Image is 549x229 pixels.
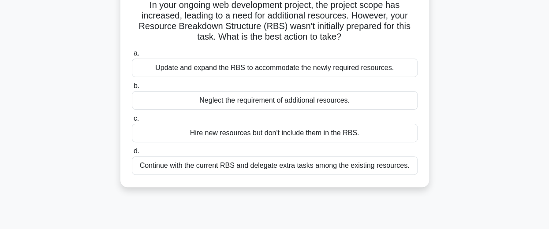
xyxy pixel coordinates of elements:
span: a. [134,49,139,57]
div: Continue with the current RBS and delegate extra tasks among the existing resources. [132,156,418,175]
div: Neglect the requirement of additional resources. [132,91,418,110]
span: b. [134,82,139,89]
div: Hire new resources but don't include them in the RBS. [132,124,418,142]
div: Update and expand the RBS to accommodate the newly required resources. [132,59,418,77]
span: c. [134,114,139,122]
span: d. [134,147,139,155]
